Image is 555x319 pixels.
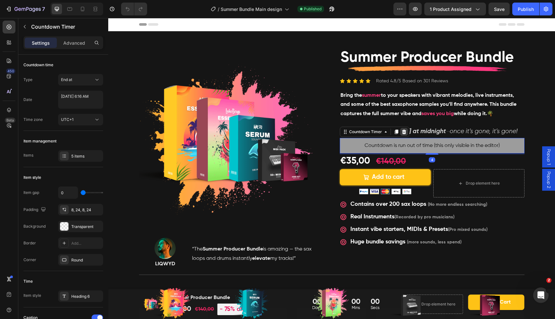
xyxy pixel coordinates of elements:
div: Drop element here [313,284,347,289]
span: Published [304,6,322,12]
div: Item management [23,138,57,144]
div: €140,00 [267,138,358,150]
span: while doing it.🌴 [346,93,385,98]
div: Item gap [23,190,39,196]
div: Corner [23,257,36,263]
div: 5 items [71,153,101,159]
span: Summer Bundle Main design [221,6,282,13]
div: Beta [5,118,15,123]
div: 00 [243,279,252,289]
span: Popup 1 [437,131,444,147]
strong: Huge bundle savings [242,221,297,227]
span: (more sounds, less spend) [299,222,353,226]
div: Time zone [23,117,43,123]
strong: Summer Producer Bundle [94,229,155,234]
input: Auto [58,187,78,198]
div: €35,00 [232,137,323,150]
div: Add to cart [264,154,296,165]
p: Advanced [63,40,85,46]
span: Popup 2 [437,153,444,170]
button: 1 product assigned [424,3,486,15]
span: saves you big [313,93,346,98]
div: €140,00 [86,287,106,296]
span: End at [61,77,72,82]
img: Alt Image [278,267,327,307]
span: , MIDIs & Presets [242,208,340,214]
div: Add... [71,241,101,246]
div: 4 [321,139,327,144]
div: Padding [23,205,47,214]
img: Alt Image [46,220,67,241]
i: – [338,110,341,116]
div: Item style [23,293,41,298]
button: Publish [512,3,539,15]
div: Publish [518,6,534,13]
div: Heading 6 [71,294,101,299]
img: Alt Image [357,267,406,307]
p: Settings [32,40,50,46]
img: Alt Image [41,264,89,306]
p: Secs [262,287,271,293]
a: Image Title [120,264,168,306]
button: UTC+1 [58,114,103,125]
div: Undo/Redo [121,3,147,15]
iframe: Design area [108,18,555,319]
div: Date [23,97,32,103]
p: Mins [243,287,252,293]
button: Add to cart [232,151,323,167]
div: Countdown Timer [240,111,275,117]
button: 7 [3,3,48,15]
span: summer [254,75,273,80]
span: (No more endless searching) [320,184,379,189]
button: Save [489,3,510,15]
span: / [218,6,219,13]
div: Countdown time [23,62,53,68]
span: (Pro mixed sounds) [340,209,379,214]
strong: Contains over 200 sax loops [242,183,318,189]
strong: Instant vibe starters [242,208,295,214]
span: 1 product assigned [430,6,471,13]
div: Border [23,240,36,246]
div: Item style [23,175,41,180]
pre: - 75% off [109,286,138,297]
iframe: Intercom live chat [533,287,549,303]
span: UTC+1 [61,117,74,122]
img: gempages_557135685618763001-b4c58b95-9e17-416c-9cf9-1e4ddd8b5a00.png [227,38,411,63]
img: Alt Image [199,264,247,306]
div: 450 [6,68,15,74]
button: End at [58,74,103,86]
span: Rated 4.8/5 Based on 301 Reviews [268,61,340,65]
img: Alt Image [232,171,323,176]
span: 2 [546,278,551,283]
span: “The is amazing — the sax loops and drums instantly my tracks!” [84,229,203,243]
div: Items [23,152,33,158]
h1: Summer Producer Bundle [232,30,416,50]
img: Alt Image [120,264,168,306]
div: 00 [262,279,271,289]
div: Background [23,223,46,229]
span: Countdown is run out of time (this only visible in the editor) [256,124,392,132]
span: Real Instruments [242,196,286,202]
p: Countdown Timer [31,23,101,31]
span: Save [494,6,505,12]
p: LIQWYD [37,242,78,251]
strong: [DATE] at midnight [284,110,338,116]
strong: elevate [144,238,162,243]
p: 7 [42,5,45,13]
i: once it’s gone, it’s gone! [341,110,409,116]
span: Bring the [232,75,254,80]
div: Round [71,257,101,263]
div: 8, 24, 8, 24 [71,207,101,213]
div: Drop element here [357,163,392,168]
span: to your speakers with vibrant melodies, live instruments, and some of the best saxophone samples ... [232,75,408,99]
div: Transparent [71,224,101,230]
div: Type [23,77,32,83]
span: (Recorded by pro musicians) [286,197,346,201]
div: Time [23,278,33,284]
